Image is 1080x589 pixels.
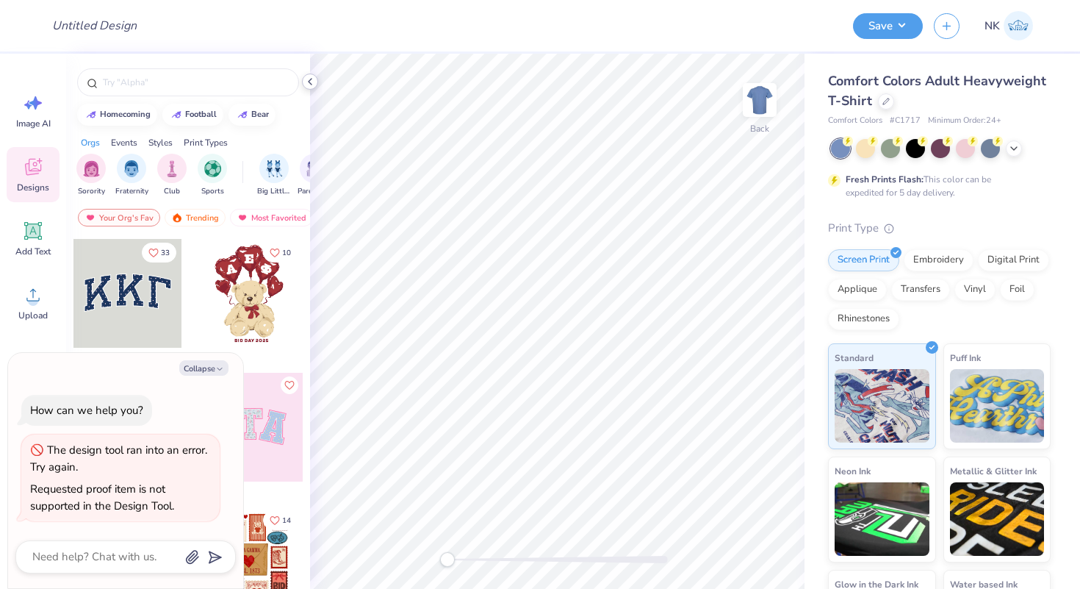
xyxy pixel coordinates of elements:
[750,122,769,135] div: Back
[828,308,899,330] div: Rhinestones
[115,186,148,197] span: Fraternity
[306,160,323,177] img: Parent's Weekend Image
[76,154,106,197] div: filter for Sorority
[198,154,227,197] div: filter for Sports
[828,72,1046,110] span: Comfort Colors Adult Heavyweight T-Shirt
[853,13,923,39] button: Save
[184,136,228,149] div: Print Types
[30,482,174,513] div: Requested proof item is not supported in the Design Tool.
[165,209,226,226] div: Trending
[440,552,455,567] div: Accessibility label
[828,220,1051,237] div: Print Type
[282,249,291,257] span: 10
[16,118,51,129] span: Image AI
[846,173,1026,199] div: This color can be expedited for 5 day delivery.
[100,110,151,118] div: homecoming
[1000,279,1034,301] div: Foil
[904,249,973,271] div: Embroidery
[230,209,313,226] div: Most Favorited
[185,110,217,118] div: football
[170,110,182,119] img: trend_line.gif
[835,463,871,479] span: Neon Ink
[978,249,1049,271] div: Digital Print
[30,443,207,474] div: The design tool ran into an error. Try again.
[828,115,882,127] span: Comfort Colors
[745,85,774,115] img: Back
[950,369,1045,443] img: Puff Ink
[171,213,183,223] img: trending.gif
[978,11,1040,40] a: NK
[828,279,887,301] div: Applique
[201,186,224,197] span: Sports
[162,104,223,126] button: football
[78,186,105,197] span: Sorority
[164,186,180,197] span: Club
[257,154,291,197] div: filter for Big Little Reveal
[157,154,187,197] button: filter button
[83,160,100,177] img: Sorority Image
[263,510,298,530] button: Like
[81,136,100,149] div: Orgs
[30,403,143,418] div: How can we help you?
[123,160,140,177] img: Fraternity Image
[928,115,1001,127] span: Minimum Order: 24 +
[161,249,170,257] span: 33
[115,154,148,197] div: filter for Fraternity
[157,154,187,197] div: filter for Club
[257,154,291,197] button: filter button
[237,110,248,119] img: trend_line.gif
[15,246,51,257] span: Add Text
[266,160,282,177] img: Big Little Reveal Image
[950,482,1045,556] img: Metallic & Glitter Ink
[298,154,331,197] button: filter button
[835,369,929,443] img: Standard
[85,110,97,119] img: trend_line.gif
[828,249,899,271] div: Screen Print
[298,154,331,197] div: filter for Parent's Weekend
[890,115,921,127] span: # C1717
[18,310,48,321] span: Upload
[263,243,298,263] button: Like
[77,104,157,126] button: homecoming
[17,182,49,193] span: Designs
[40,11,148,40] input: Untitled Design
[282,517,291,524] span: 14
[148,136,173,149] div: Styles
[950,350,981,365] span: Puff Ink
[984,18,1000,35] span: NK
[78,209,160,226] div: Your Org's Fav
[179,360,228,376] button: Collapse
[115,154,148,197] button: filter button
[198,154,227,197] button: filter button
[950,463,1037,479] span: Metallic & Glitter Ink
[954,279,996,301] div: Vinyl
[846,174,924,185] strong: Fresh Prints Flash:
[835,482,929,556] img: Neon Ink
[257,186,291,197] span: Big Little Reveal
[237,213,248,223] img: most_fav.gif
[891,279,950,301] div: Transfers
[164,160,180,177] img: Club Image
[84,213,96,223] img: most_fav.gif
[251,110,269,118] div: bear
[835,350,874,365] span: Standard
[228,104,276,126] button: bear
[111,136,137,149] div: Events
[298,186,331,197] span: Parent's Weekend
[281,376,298,394] button: Like
[76,154,106,197] button: filter button
[101,75,289,90] input: Try "Alpha"
[1004,11,1033,40] img: Nasrullah Khan
[204,160,221,177] img: Sports Image
[142,243,176,263] button: Like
